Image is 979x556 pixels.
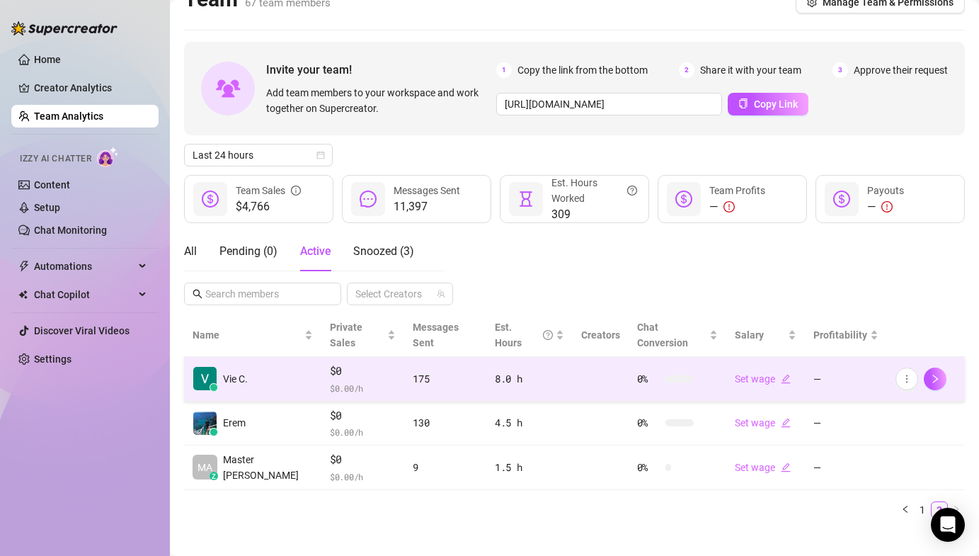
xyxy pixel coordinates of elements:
[330,470,396,484] span: $ 0.00 /h
[330,407,396,424] span: $0
[300,244,331,258] span: Active
[931,508,965,542] div: Open Intercom Messenger
[18,261,30,272] span: thunderbolt
[867,185,904,196] span: Payouts
[637,371,660,387] span: 0 %
[517,191,534,208] span: hourglass
[330,363,396,380] span: $0
[897,501,914,518] li: Previous Page
[723,201,735,212] span: exclamation-circle
[735,417,791,429] a: Set wageedit
[34,255,134,278] span: Automations
[627,175,637,206] span: question-circle
[184,314,321,357] th: Name
[266,85,491,116] span: Add team members to your workspace and work together on Supercreator.
[330,451,396,468] span: $0
[833,191,850,208] span: dollar-circle
[193,144,324,166] span: Last 24 hours
[551,175,637,206] div: Est. Hours Worked
[34,225,107,236] a: Chat Monitoring
[330,322,362,348] span: Private Sales
[34,76,147,99] a: Creator Analytics
[914,501,931,518] li: 1
[543,319,553,351] span: question-circle
[735,329,764,341] span: Salary
[738,98,748,108] span: copy
[360,191,377,208] span: message
[675,191,692,208] span: dollar-circle
[34,110,103,122] a: Team Analytics
[495,371,564,387] div: 8.0 h
[573,314,629,357] th: Creators
[781,374,791,384] span: edit
[353,244,414,258] span: Snoozed ( 3 )
[34,54,61,65] a: Home
[394,185,460,196] span: Messages Sent
[413,460,478,475] div: 9
[193,289,202,299] span: search
[700,62,801,78] span: Share it with your team
[20,152,91,166] span: Izzy AI Chatter
[11,21,118,35] img: logo-BBDzfeDw.svg
[495,460,564,475] div: 1.5 h
[316,151,325,159] span: calendar
[901,505,910,514] span: left
[236,198,301,215] span: $4,766
[551,206,637,223] span: 309
[34,202,60,213] a: Setup
[202,191,219,208] span: dollar-circle
[197,460,212,475] span: MA
[679,62,694,78] span: 2
[184,243,197,260] div: All
[754,98,798,110] span: Copy Link
[517,62,648,78] span: Copy the link from the bottom
[902,374,912,384] span: more
[34,353,71,365] a: Settings
[637,322,688,348] span: Chat Conversion
[394,198,460,215] span: 11,397
[413,371,478,387] div: 175
[330,425,396,439] span: $ 0.00 /h
[413,415,478,431] div: 130
[193,327,302,343] span: Name
[781,463,791,472] span: edit
[205,286,321,302] input: Search members
[193,412,217,435] img: Erem
[330,381,396,395] span: $ 0.00 /h
[805,357,887,402] td: —
[637,415,660,431] span: 0 %
[34,283,134,306] span: Chat Copilot
[735,462,791,473] a: Set wageedit
[931,501,948,518] li: 2
[18,290,28,300] img: Chat Copilot
[291,183,301,198] span: info-circle
[897,501,914,518] button: left
[637,460,660,475] span: 0 %
[210,472,218,480] div: z
[948,501,965,518] li: Next Page
[709,198,765,215] div: —
[413,322,459,348] span: Messages Sent
[867,198,904,215] div: —
[805,446,887,490] td: —
[832,62,848,78] span: 3
[495,415,564,431] div: 4.5 h
[728,93,808,115] button: Copy Link
[236,183,301,198] div: Team Sales
[437,290,445,298] span: team
[930,374,940,384] span: right
[223,371,248,387] span: Vie C.
[193,367,217,390] img: Vie Castillo
[223,452,313,483] span: Master [PERSON_NAME]
[496,62,512,78] span: 1
[952,505,961,514] span: right
[34,179,70,191] a: Content
[735,373,791,385] a: Set wageedit
[781,418,791,428] span: edit
[97,147,119,167] img: AI Chatter
[495,319,553,351] div: Est. Hours
[948,501,965,518] button: right
[709,185,765,196] span: Team Profits
[932,502,947,518] a: 2
[219,243,277,260] div: Pending ( 0 )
